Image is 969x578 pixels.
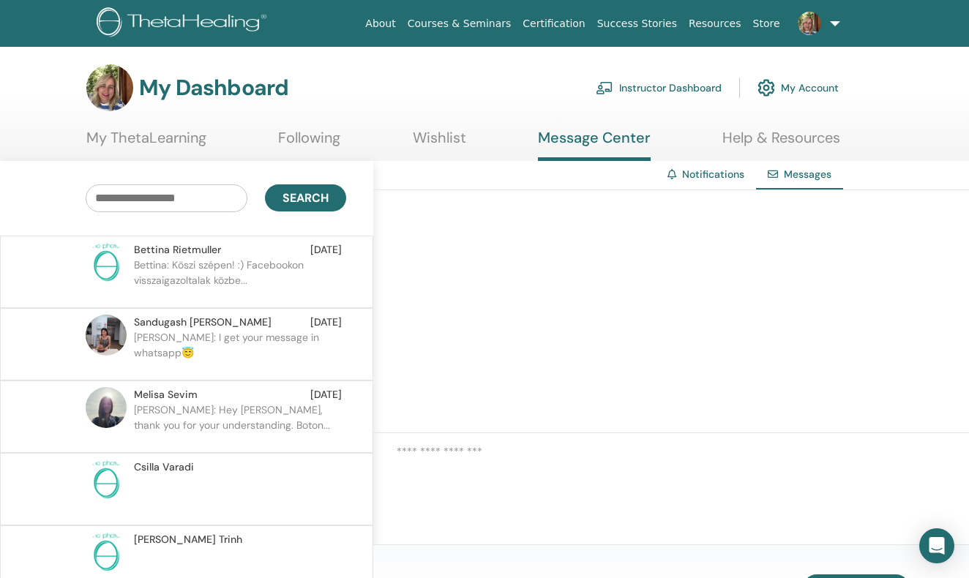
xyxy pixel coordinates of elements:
a: My Account [757,72,839,104]
span: [DATE] [310,315,342,330]
span: [DATE] [310,387,342,402]
a: Courses & Seminars [402,10,517,37]
a: Following [278,129,340,157]
img: chalkboard-teacher.svg [596,81,613,94]
span: Search [283,190,329,206]
img: cog.svg [757,75,775,100]
img: no-photo.png [86,242,127,283]
a: About [359,10,401,37]
a: Help & Resources [722,129,840,157]
a: Resources [683,10,747,37]
span: Melisa Sevim [134,387,198,402]
a: Notifications [682,168,744,181]
img: no-photo.png [86,459,127,500]
div: Open Intercom Messenger [919,528,954,563]
img: default.jpg [86,64,133,111]
button: Search [265,184,346,211]
a: My ThetaLearning [86,129,206,157]
span: Csilla Varadi [134,459,194,475]
img: default.jpg [798,12,821,35]
a: Store [747,10,786,37]
a: Instructor Dashboard [596,72,722,104]
a: Certification [517,10,591,37]
span: [DATE] [310,242,342,258]
p: [PERSON_NAME]: I get your message in whatsapp😇 [134,330,346,374]
img: logo.png [97,7,272,40]
img: no-photo.png [86,532,127,573]
h3: My Dashboard [139,75,288,101]
span: Sandugash [PERSON_NAME] [134,315,272,330]
a: Success Stories [591,10,683,37]
p: [PERSON_NAME]: Hey [PERSON_NAME], thank you for your understanding. Boton... [134,402,346,446]
span: Messages [784,168,831,181]
p: Bettina: Köszi szépen! :) Facebookon visszaigazoltalak közbe... [134,258,346,301]
a: Message Center [538,129,651,161]
img: default.jpg [86,387,127,428]
span: [PERSON_NAME] Trinh [134,532,242,547]
span: Bettina Rietmuller [134,242,221,258]
a: Wishlist [413,129,466,157]
img: default.jpg [86,315,127,356]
